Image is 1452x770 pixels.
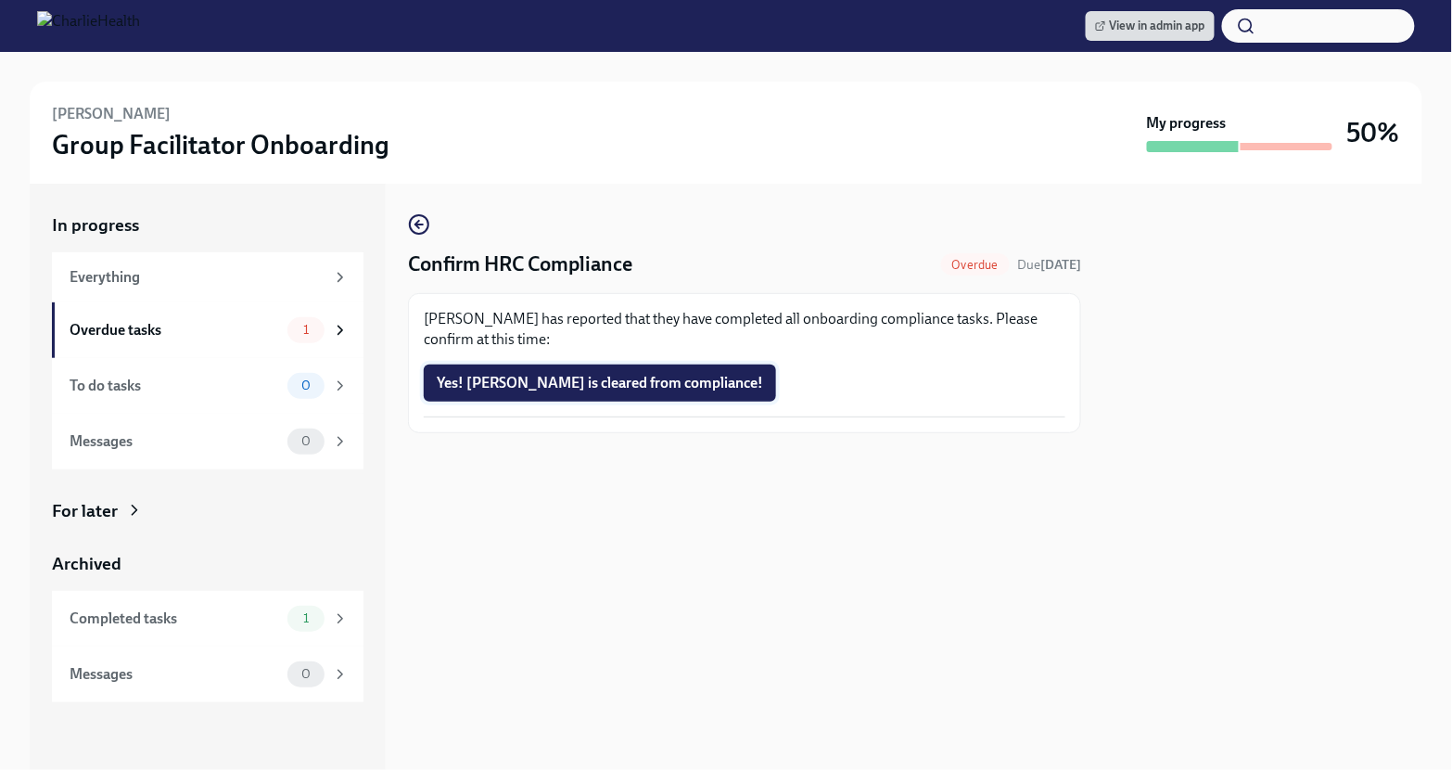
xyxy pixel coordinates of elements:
[1017,256,1081,274] span: August 4th, 2025 10:00
[292,323,320,337] span: 1
[52,499,363,523] a: For later
[52,499,118,523] div: For later
[1017,257,1081,273] span: Due
[292,611,320,625] span: 1
[52,552,363,576] a: Archived
[52,414,363,469] a: Messages0
[1095,17,1205,35] span: View in admin app
[290,667,322,681] span: 0
[52,358,363,414] a: To do tasks0
[52,302,363,358] a: Overdue tasks1
[424,309,1065,350] p: [PERSON_NAME] has reported that they have completed all onboarding compliance tasks. Please confi...
[1040,257,1081,273] strong: [DATE]
[70,376,280,396] div: To do tasks
[52,252,363,302] a: Everything
[941,258,1010,272] span: Overdue
[52,128,389,161] h3: Group Facilitator Onboarding
[1086,11,1215,41] a: View in admin app
[70,609,280,629] div: Completed tasks
[437,374,763,392] span: Yes! [PERSON_NAME] is cleared from compliance!
[1147,113,1227,134] strong: My progress
[70,267,325,288] div: Everything
[70,664,280,685] div: Messages
[52,213,363,237] a: In progress
[290,379,322,392] span: 0
[424,365,776,402] button: Yes! [PERSON_NAME] is cleared from compliance!
[408,250,632,278] h4: Confirm HRC Compliance
[52,591,363,647] a: Completed tasks1
[37,11,140,41] img: CharlieHealth
[52,104,171,124] h6: [PERSON_NAME]
[1347,116,1400,149] h3: 50%
[290,434,322,448] span: 0
[52,647,363,702] a: Messages0
[70,320,280,340] div: Overdue tasks
[70,431,280,452] div: Messages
